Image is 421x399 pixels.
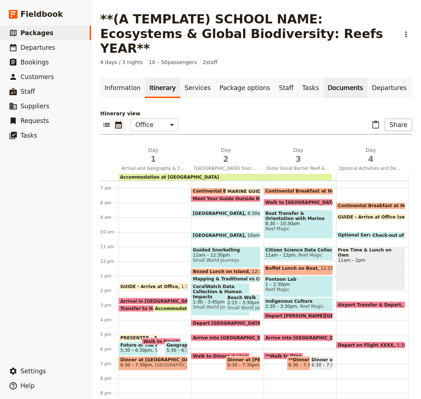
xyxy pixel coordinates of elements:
div: Continental Breakfast at Hotel [336,202,405,209]
div: Dinner at [PERSON_NAME][GEOGRAPHIC_DATA]6:30 – 7:30pm[PERSON_NAME]'s Cafe [226,356,260,370]
div: 7 am [100,185,119,191]
span: PRESENTER - Arrive at [GEOGRAPHIC_DATA] [120,335,232,340]
span: Fieldbook [20,9,63,20]
span: Suppliers [20,102,49,110]
div: Buffet Lunch on Boat12:15 – 1pm [264,265,333,275]
button: Day4Optional Activities and Departure [336,146,409,174]
div: Depart [PERSON_NAME][GEOGRAPHIC_DATA] [264,312,333,319]
span: Depart [GEOGRAPHIC_DATA] [193,321,266,325]
a: Services [180,78,215,98]
span: Reef Magic [296,253,323,258]
div: 3 pm [100,302,119,308]
div: PRESENTER - Arrive at [GEOGRAPHIC_DATA] [119,334,158,341]
div: 6 pm [100,346,119,352]
div: 10 am [100,229,119,235]
span: [GEOGRAPHIC_DATA] Snorkelling & [GEOGRAPHIC_DATA] [191,165,260,171]
div: GUIDE - Arrive at Office (service project) [336,213,405,220]
span: Continental Breakfast at Hotel [338,203,417,208]
div: **Dinner at [GEOGRAPHIC_DATA] Social by [PERSON_NAME]** If dinner on own take this out6:30 – 7:30... [287,356,326,370]
span: Continental Breakfast at Hotel [266,189,345,194]
div: 2 pm [100,288,119,294]
span: 1 – 2:30pm [266,282,331,287]
div: 12 pm [100,258,119,264]
span: 1:30 – 3:45pm [193,299,248,305]
div: MARINE GUIDES - Arrive at Office [226,188,260,195]
a: Itinerary [145,78,180,98]
span: Accommodation at [GEOGRAPHIC_DATA] [120,175,219,180]
div: Boat Transfer & Orientation with Marine Biologist8:30 – 10:30amReef Magic [264,210,333,239]
button: Day1Arrival and Geography & The Reef Presentation [119,146,191,174]
div: Continental Breakfast at Hotel [264,188,333,195]
span: Help [20,382,35,389]
span: Beach Walk [228,295,259,300]
span: Departures [20,44,55,51]
div: 8 pm [100,376,119,381]
span: Accommodation at [GEOGRAPHIC_DATA] [155,306,258,311]
div: Geography & The Reef Presentation5:30 – 6:30pm [165,342,188,356]
span: 10am [248,233,260,238]
a: Tasks [298,78,323,98]
h2: Day [267,146,330,165]
div: **Walk to Dinner** If dinner on own take this out [264,353,303,359]
a: Departures [368,78,411,98]
span: Boxed Lunch on Island [193,269,252,274]
div: Citizen Science Data Collection & Species & Predator Identification11am – 12pmReef Magic [264,246,333,261]
span: [GEOGRAPHIC_DATA] [193,211,247,216]
span: 12:15 – 1pm [320,266,348,274]
span: [PERSON_NAME]'s Cafe [259,362,313,368]
span: Future of The Reef Presentation [120,343,156,348]
span: 6:30 – 7:30pm [228,362,259,368]
div: Mapping & Traditional vs Contemporary Management Activity [191,276,260,283]
span: Small World Journeys [193,305,248,310]
h2: Day [339,146,403,165]
span: 6:30 – 7:30pm [289,362,320,368]
span: Dinner at [GEOGRAPHIC_DATA] [120,357,186,362]
span: Customers [20,73,54,81]
div: Continental Breakfast at Hotel [191,188,250,195]
span: 6:30 – 7:30pm [312,362,343,368]
div: Check-out of Hotel [371,232,405,239]
span: 2:15 – 3:30pm [228,300,259,305]
span: 6:15pm [232,354,249,358]
span: Continental Breakfast at Hotel [193,189,272,194]
span: Small World Journeys [228,305,259,310]
span: Small World Journeys [152,348,202,353]
span: Reef Magic [297,304,324,309]
h2: Day [194,146,258,165]
span: Mapping & Traditional vs Contemporary Management Activity [193,276,349,281]
a: Staff [275,78,298,98]
div: Depart on Flight XXXX5:30pm [336,342,405,348]
span: 12:30 – 1pm [252,269,279,274]
span: Tasks [20,132,37,139]
span: Arrival in [GEOGRAPHIC_DATA] [120,299,199,303]
div: 8 am [100,200,119,206]
div: 7 pm [100,361,119,367]
span: Boat Transfer & Orientation with Marine Biologist [266,211,331,221]
span: Dinner at [PERSON_NAME][GEOGRAPHIC_DATA] [228,357,259,362]
div: Indigenous Culture2:30 – 3:30pmReef Magic [264,298,333,312]
span: Airport Transfer & Depart [338,302,405,307]
span: 2:30 – 3:30pm [266,304,297,309]
span: 4 [339,154,403,165]
div: Accommodation at [GEOGRAPHIC_DATA] [119,174,409,180]
span: 5:30 – 6:30pm [120,348,152,353]
span: Indigenous Culture [266,299,331,304]
button: Share [385,119,412,131]
span: Free Time & Lunch on Own [338,247,403,258]
span: Packages [20,29,53,37]
span: Meet Your Guide Outside Reception & Depart [193,196,308,201]
div: Transfer to Hotel3pm [119,305,177,312]
div: Walk to [GEOGRAPHIC_DATA] [264,199,333,206]
div: Dinner at [GEOGRAPHIC_DATA]6:30 – 7:30pm[GEOGRAPHIC_DATA] [119,356,188,370]
span: 3 [267,154,330,165]
button: Actions [400,28,412,41]
div: Pontoon Lab1 – 2:30pmReef Magic [264,276,333,297]
div: Walk to Dinner6:15pm [191,353,250,359]
a: Documents [323,78,368,98]
span: [GEOGRAPHIC_DATA] [193,233,247,238]
span: Optional Activities and Departure [336,165,406,171]
button: List view [100,119,113,131]
div: 1 pm [100,273,119,279]
h2: Day [121,146,185,165]
span: Guided Snorkelling [193,247,258,253]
